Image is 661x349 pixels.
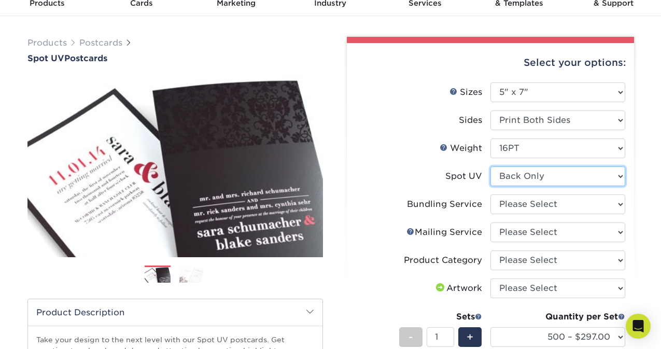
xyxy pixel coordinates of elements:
[27,53,323,63] h1: Postcards
[406,226,482,239] div: Mailing Service
[399,311,482,323] div: Sets
[145,266,171,284] img: Postcards 01
[28,299,322,326] h2: Product Description
[467,329,473,345] span: +
[440,142,482,155] div: Weight
[434,282,482,295] div: Artwork
[79,38,122,48] a: Postcards
[27,64,323,269] img: Spot UV 01
[27,53,64,63] span: Spot UV
[449,86,482,99] div: Sizes
[445,170,482,183] div: Spot UV
[459,114,482,127] div: Sides
[626,314,651,339] div: Open Intercom Messenger
[27,53,323,63] a: Spot UVPostcards
[407,198,482,211] div: Bundling Service
[179,265,205,283] img: Postcards 02
[404,254,482,267] div: Product Category
[355,43,626,82] div: Select your options:
[490,311,625,323] div: Quantity per Set
[27,38,67,48] a: Products
[409,329,413,345] span: -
